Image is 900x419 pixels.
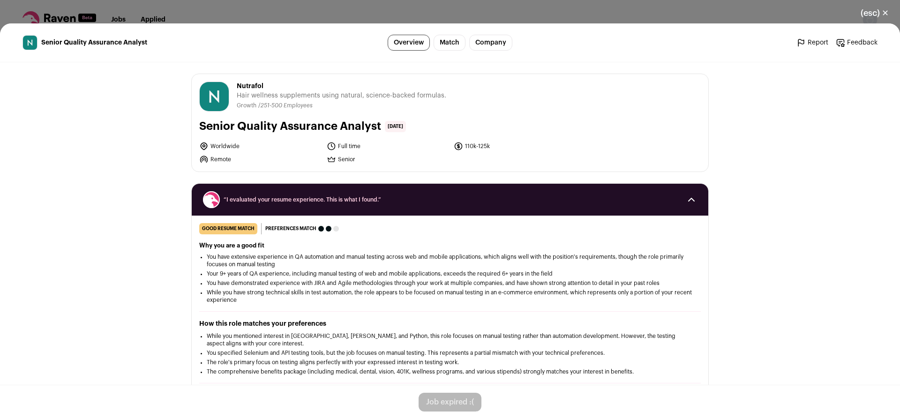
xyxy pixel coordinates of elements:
[237,91,446,100] span: Hair wellness supplements using natural, science-backed formulas.
[207,359,693,366] li: The role's primary focus on testing aligns perfectly with your expressed interest in testing work.
[199,119,381,134] h1: Senior Quality Assurance Analyst
[207,253,693,268] li: You have extensive experience in QA automation and manual testing across web and mobile applicati...
[199,223,257,234] div: good resume match
[261,103,313,108] span: 251-500 Employees
[207,368,693,375] li: The comprehensive benefits package (including medical, dental, vision, 401K, wellness programs, a...
[207,349,693,357] li: You specified Selenium and API testing tools, but the job focuses on manual testing. This represe...
[469,35,512,51] a: Company
[199,142,321,151] li: Worldwide
[454,142,576,151] li: 110k-125k
[327,142,449,151] li: Full time
[207,279,693,287] li: You have demonstrated experience with JIRA and Agile methodologies through your work at multiple ...
[199,319,701,329] h2: How this role matches your preferences
[385,121,406,132] span: [DATE]
[849,3,900,23] button: Close modal
[237,82,446,91] span: Nutrafol
[207,270,693,277] li: Your 9+ years of QA experience, including manual testing of web and mobile applications, exceeds ...
[41,38,147,47] span: Senior Quality Assurance Analyst
[199,155,321,164] li: Remote
[388,35,430,51] a: Overview
[200,82,229,111] img: 5ca3dc4ea7f500f127e2261ee9dbf0c375db55eef43dae6fbee3cb7c550a23fe.jpg
[258,102,313,109] li: /
[434,35,465,51] a: Match
[23,36,37,50] img: 5ca3dc4ea7f500f127e2261ee9dbf0c375db55eef43dae6fbee3cb7c550a23fe.jpg
[207,289,693,304] li: While you have strong technical skills in test automation, the role appears to be focused on manu...
[796,38,828,47] a: Report
[237,102,258,109] li: Growth
[207,332,693,347] li: While you mentioned interest in [GEOGRAPHIC_DATA], [PERSON_NAME], and Python, this role focuses o...
[224,196,676,203] span: “I evaluated your resume experience. This is what I found.”
[327,155,449,164] li: Senior
[265,224,316,233] span: Preferences match
[836,38,877,47] a: Feedback
[199,242,701,249] h2: Why you are a good fit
